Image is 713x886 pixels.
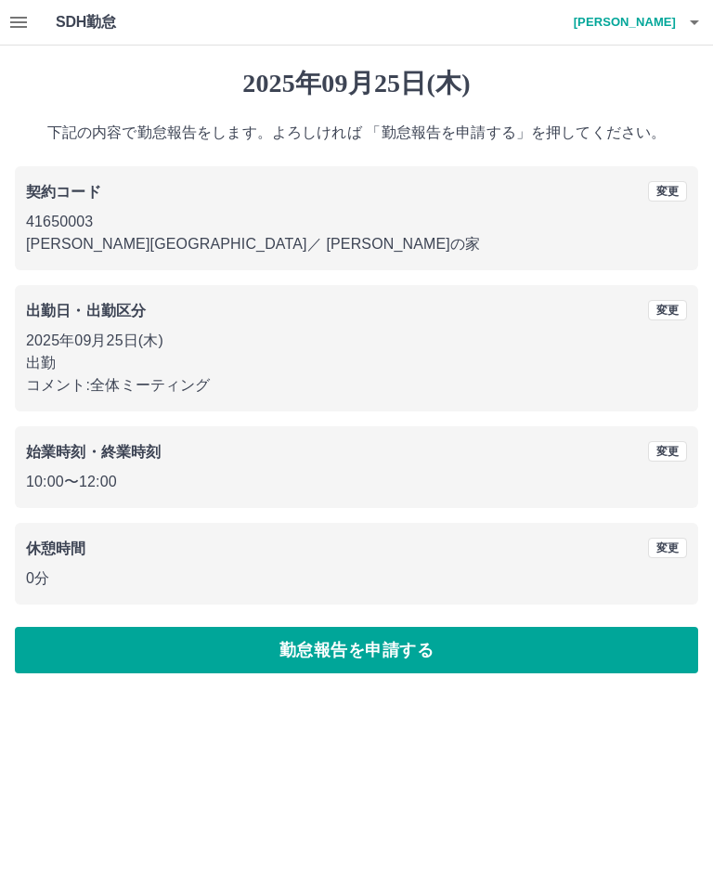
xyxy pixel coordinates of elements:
b: 契約コード [26,184,101,200]
p: 10:00 〜 12:00 [26,471,687,493]
button: 変更 [648,181,687,202]
button: 変更 [648,300,687,320]
button: 変更 [648,441,687,462]
p: 0分 [26,567,687,590]
h1: 2025年09月25日(木) [15,68,698,99]
b: 出勤日・出勤区分 [26,303,146,319]
b: 始業時刻・終業時刻 [26,444,161,460]
p: 2025年09月25日(木) [26,330,687,352]
button: 勤怠報告を申請する [15,627,698,673]
button: 変更 [648,538,687,558]
p: 出勤 [26,352,687,374]
p: 41650003 [26,211,687,233]
b: 休憩時間 [26,541,86,556]
p: コメント: 全体ミーティング [26,374,687,397]
p: 下記の内容で勤怠報告をします。よろしければ 「勤怠報告を申請する」を押してください。 [15,122,698,144]
p: [PERSON_NAME][GEOGRAPHIC_DATA] ／ [PERSON_NAME]の家 [26,233,687,255]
